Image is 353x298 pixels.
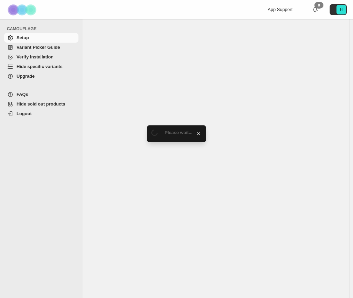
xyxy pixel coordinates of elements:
[330,4,347,15] button: Avatar with initials H
[4,109,78,119] a: Logout
[165,130,193,135] span: Please wait...
[17,74,35,79] span: Upgrade
[312,6,319,13] a: 0
[336,5,346,14] span: Avatar with initials H
[4,99,78,109] a: Hide sold out products
[4,71,78,81] a: Upgrade
[17,111,32,116] span: Logout
[6,0,40,19] img: Camouflage
[17,45,60,50] span: Variant Picker Guide
[4,62,78,71] a: Hide specific variants
[4,33,78,43] a: Setup
[17,54,54,59] span: Verify Installation
[4,90,78,99] a: FAQs
[4,52,78,62] a: Verify Installation
[17,35,29,40] span: Setup
[17,92,28,97] span: FAQs
[7,26,79,32] span: CAMOUFLAGE
[4,43,78,52] a: Variant Picker Guide
[17,64,63,69] span: Hide specific variants
[314,2,323,9] div: 0
[17,101,65,107] span: Hide sold out products
[340,8,343,12] text: H
[268,7,292,12] span: App Support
